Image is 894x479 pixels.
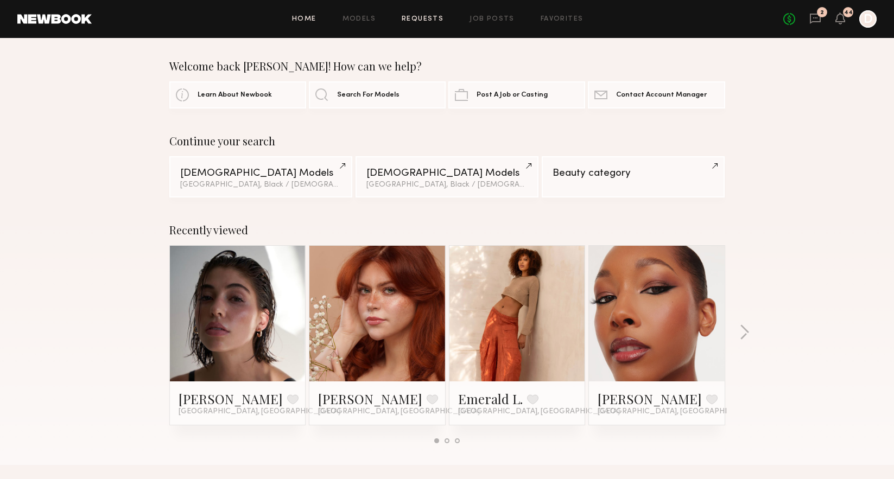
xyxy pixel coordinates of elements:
a: D [859,10,877,28]
div: 44 [844,10,853,16]
a: [DEMOGRAPHIC_DATA] Models[GEOGRAPHIC_DATA], Black / [DEMOGRAPHIC_DATA] [169,156,352,197]
span: Post A Job or Casting [477,92,548,99]
a: [DEMOGRAPHIC_DATA] Models[GEOGRAPHIC_DATA], Black / [DEMOGRAPHIC_DATA] [356,156,538,197]
a: Favorites [541,16,584,23]
a: Models [343,16,376,23]
div: 2 [820,10,824,16]
div: Recently viewed [169,223,725,237]
div: [GEOGRAPHIC_DATA], Black / [DEMOGRAPHIC_DATA] [180,181,341,189]
div: Welcome back [PERSON_NAME]! How can we help? [169,60,725,73]
div: Beauty category [553,168,714,178]
span: Learn About Newbook [198,92,272,99]
span: Contact Account Manager [616,92,707,99]
span: [GEOGRAPHIC_DATA], [GEOGRAPHIC_DATA] [458,407,620,416]
a: Emerald L. [458,390,523,407]
a: [PERSON_NAME] [598,390,702,407]
a: Beauty category [542,156,725,197]
span: Search For Models [337,92,400,99]
a: Learn About Newbook [169,81,306,108]
a: Home [292,16,316,23]
a: Contact Account Manager [588,81,725,108]
a: [PERSON_NAME] [179,390,283,407]
div: [DEMOGRAPHIC_DATA] Models [180,168,341,178]
div: [GEOGRAPHIC_DATA], Black / [DEMOGRAPHIC_DATA] [366,181,528,189]
span: [GEOGRAPHIC_DATA], [GEOGRAPHIC_DATA] [598,407,759,416]
a: [PERSON_NAME] [318,390,422,407]
a: Job Posts [470,16,515,23]
div: [DEMOGRAPHIC_DATA] Models [366,168,528,178]
span: [GEOGRAPHIC_DATA], [GEOGRAPHIC_DATA] [179,407,340,416]
span: [GEOGRAPHIC_DATA], [GEOGRAPHIC_DATA] [318,407,480,416]
a: Search For Models [309,81,446,108]
a: Post A Job or Casting [448,81,585,108]
a: Requests [402,16,443,23]
div: Continue your search [169,135,725,148]
a: 2 [809,12,821,26]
